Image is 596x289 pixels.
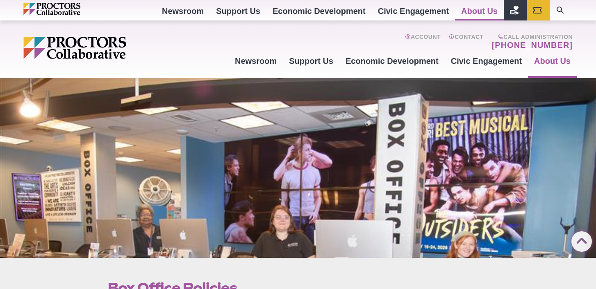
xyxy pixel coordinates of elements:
a: Contact [449,34,484,50]
img: Proctors logo [23,3,116,15]
a: Support Us [283,50,339,72]
a: Back to Top [571,232,588,248]
a: [PHONE_NUMBER] [492,40,573,50]
a: Economic Development [339,50,445,72]
span: Call Administration [489,34,573,40]
a: Newsroom [229,50,283,72]
a: About Us [528,50,577,72]
a: Civic Engagement [445,50,528,72]
img: Proctors logo [23,37,189,59]
a: Account [405,34,441,50]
